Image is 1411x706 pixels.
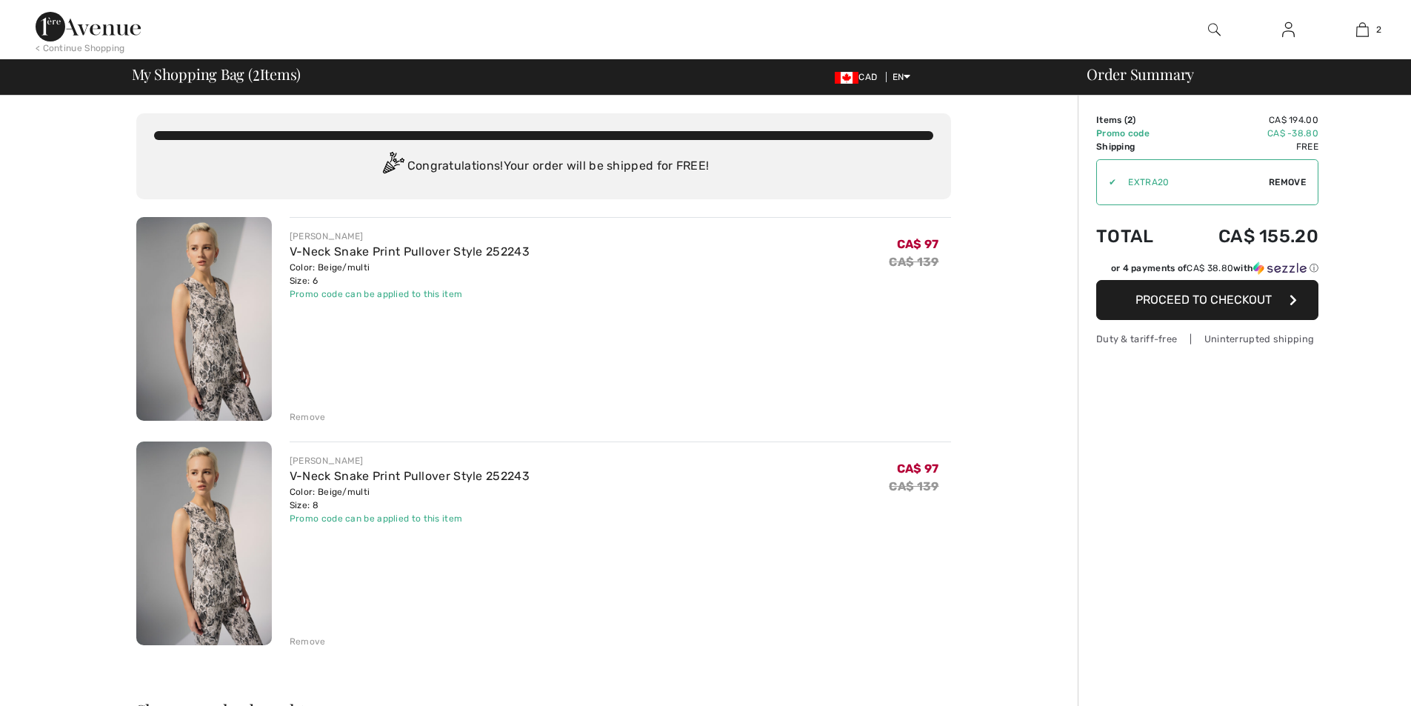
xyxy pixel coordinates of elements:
span: CA$ 97 [897,462,939,476]
td: CA$ 155.20 [1177,211,1318,262]
td: Items ( ) [1096,113,1177,127]
img: My Bag [1356,21,1369,39]
td: Shipping [1096,140,1177,153]
span: CA$ 97 [897,237,939,251]
s: CA$ 139 [889,255,938,269]
div: ✔ [1097,176,1116,189]
span: Proceed to Checkout [1135,293,1272,307]
img: My Info [1282,21,1295,39]
td: Promo code [1096,127,1177,140]
a: 2 [1326,21,1398,39]
input: Promo code [1116,160,1269,204]
button: Proceed to Checkout [1096,280,1318,320]
div: [PERSON_NAME] [290,454,530,467]
span: 2 [253,63,260,82]
a: Sign In [1270,21,1307,39]
span: My Shopping Bag ( Items) [132,67,301,81]
img: V-Neck Snake Print Pullover Style 252243 [136,217,272,421]
td: Total [1096,211,1177,262]
s: CA$ 139 [889,479,938,493]
td: CA$ 194.00 [1177,113,1318,127]
span: 2 [1127,115,1133,125]
img: search the website [1208,21,1221,39]
span: CAD [835,72,883,82]
a: V-Neck Snake Print Pullover Style 252243 [290,469,530,483]
img: Congratulation2.svg [378,152,407,182]
div: or 4 payments of with [1111,262,1318,275]
td: CA$ -38.80 [1177,127,1318,140]
div: Promo code can be applied to this item [290,287,530,301]
div: Duty & tariff-free | Uninterrupted shipping [1096,332,1318,346]
img: 1ère Avenue [36,12,141,41]
td: Free [1177,140,1318,153]
div: Remove [290,635,326,648]
div: < Continue Shopping [36,41,125,55]
div: Color: Beige/multi Size: 8 [290,485,530,512]
span: CA$ 38.80 [1187,263,1233,273]
img: V-Neck Snake Print Pullover Style 252243 [136,442,272,645]
img: Canadian Dollar [835,72,858,84]
span: EN [893,72,911,82]
div: Remove [290,410,326,424]
span: Remove [1269,176,1306,189]
div: Congratulations! Your order will be shipped for FREE! [154,152,933,182]
div: Color: Beige/multi Size: 6 [290,261,530,287]
a: V-Neck Snake Print Pullover Style 252243 [290,244,530,259]
img: Sezzle [1253,262,1307,275]
span: 2 [1376,23,1381,36]
div: Promo code can be applied to this item [290,512,530,525]
div: Order Summary [1069,67,1402,81]
div: or 4 payments ofCA$ 38.80withSezzle Click to learn more about Sezzle [1096,262,1318,280]
div: [PERSON_NAME] [290,230,530,243]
